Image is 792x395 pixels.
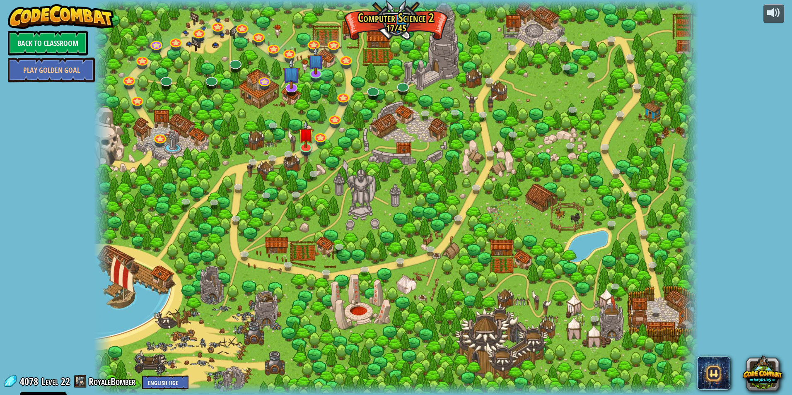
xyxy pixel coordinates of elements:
a: Play Golden Goal [8,58,95,82]
a: RoyaleBomber [89,375,138,388]
button: Adjust volume [763,4,784,24]
img: CodeCombat - Learn how to code by playing a game [8,4,114,29]
span: 4078 [20,375,41,388]
a: Back to Classroom [8,31,88,55]
img: level-banner-unstarted.png [298,120,314,149]
span: 22 [61,375,70,388]
span: Level [41,375,58,388]
img: level-banner-unstarted-subscriber.png [308,47,324,75]
img: level-banner-unstarted-subscriber.png [283,58,300,89]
